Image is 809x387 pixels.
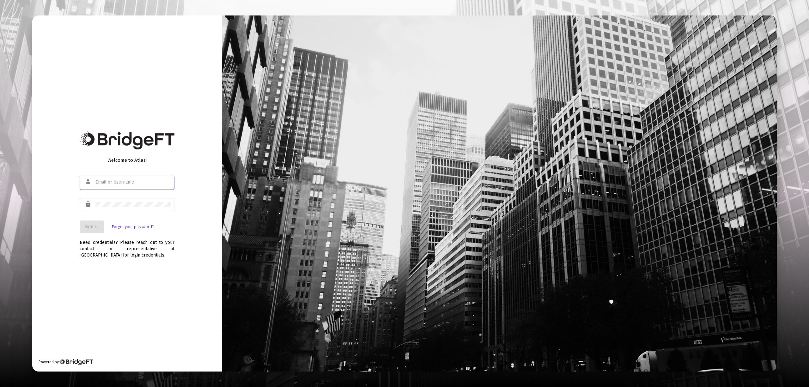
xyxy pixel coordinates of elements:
[85,178,92,185] mat-icon: person
[39,359,93,365] div: Powered by
[80,131,174,149] img: Bridge Financial Technology Logo
[112,224,154,230] a: Forgot your password?
[59,359,93,365] img: Bridge Financial Technology Logo
[85,224,99,229] span: Sign In
[85,200,92,208] mat-icon: lock
[80,233,174,258] div: Need credentials? Please reach out to your contact or representative at [GEOGRAPHIC_DATA] for log...
[80,221,104,233] button: Sign In
[95,180,171,185] input: Email or Username
[80,157,174,163] div: Welcome to Atlas!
